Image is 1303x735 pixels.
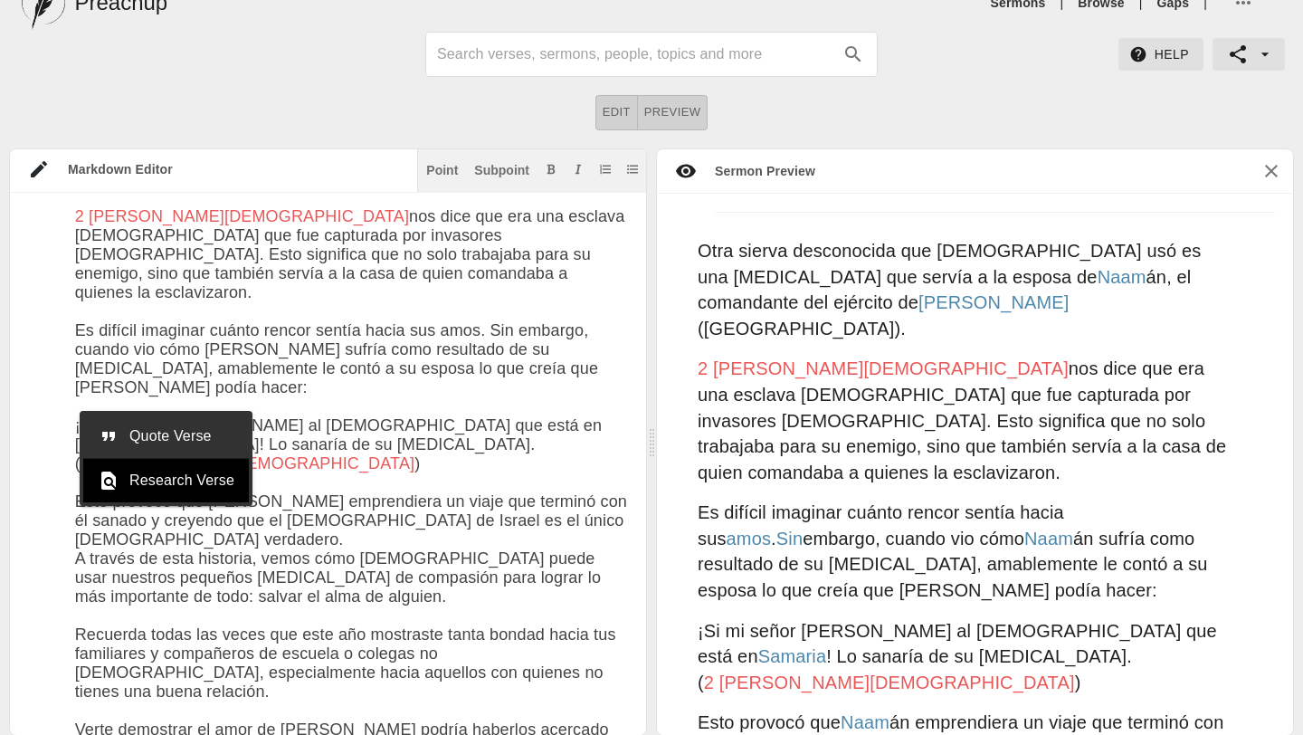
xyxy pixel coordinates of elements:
[129,470,234,492] span: Research Verse
[698,618,1234,696] p: ¡Si mi señor [PERSON_NAME] al [DEMOGRAPHIC_DATA] que está en ! Lo sanaría de su [MEDICAL_DATA]. ( )
[776,529,803,549] span: Sin
[129,425,234,447] span: Quote Verse
[841,712,889,732] span: Naam
[437,40,833,69] input: Search sermons
[423,160,461,178] button: Insert point
[698,358,1069,378] span: 2 [PERSON_NAME][DEMOGRAPHIC_DATA]
[698,356,1234,485] p: nos dice que era una esclava [DEMOGRAPHIC_DATA] que fue capturada por invasores [DEMOGRAPHIC_DATA...
[596,160,614,178] button: Add ordered list
[1133,43,1189,66] span: Help
[833,34,873,74] button: search
[595,95,638,130] button: Edit
[623,160,642,178] button: Add unordered list
[83,459,249,502] div: Research Verse
[83,415,249,459] div: Quote Verse
[542,160,560,178] button: Add bold text
[426,164,458,177] div: Point
[1118,38,1203,72] button: Help
[50,160,417,178] div: Markdown Editor
[698,238,1234,341] p: Otra sierva desconocida que [DEMOGRAPHIC_DATA] usó es una [MEDICAL_DATA] que servía a la esposa d...
[638,95,709,130] button: Preview
[569,160,587,178] button: Add italic text
[644,102,701,123] span: Preview
[698,500,1234,603] p: Es difícil imaginar cuánto rencor sentía hacia sus . embargo, cuando vio cómo án sufría como resu...
[1024,529,1073,549] span: Naam
[758,646,827,666] span: Samaria
[474,164,529,177] div: Subpoint
[595,95,709,130] div: text alignment
[727,529,772,549] span: amos
[704,673,1075,692] span: 2 [PERSON_NAME][DEMOGRAPHIC_DATA]
[918,292,1069,312] span: [PERSON_NAME]
[603,102,631,123] span: Edit
[471,160,533,178] button: Subpoint
[1098,267,1146,287] span: Naam
[697,162,815,180] div: Sermon Preview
